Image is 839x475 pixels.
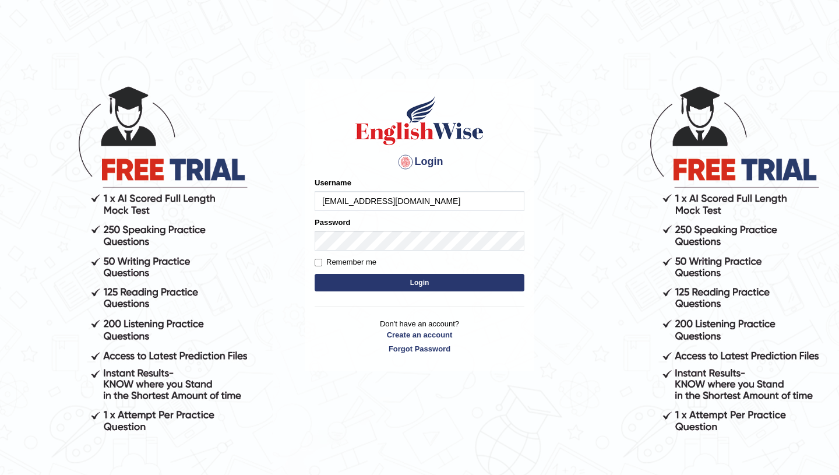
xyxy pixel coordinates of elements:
label: Username [315,177,351,188]
a: Create an account [315,329,524,340]
p: Don't have an account? [315,318,524,354]
input: Remember me [315,259,322,266]
h4: Login [315,153,524,171]
img: Logo of English Wise sign in for intelligent practice with AI [353,94,486,147]
button: Login [315,274,524,291]
a: Forgot Password [315,343,524,354]
label: Remember me [315,256,376,268]
label: Password [315,217,350,228]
